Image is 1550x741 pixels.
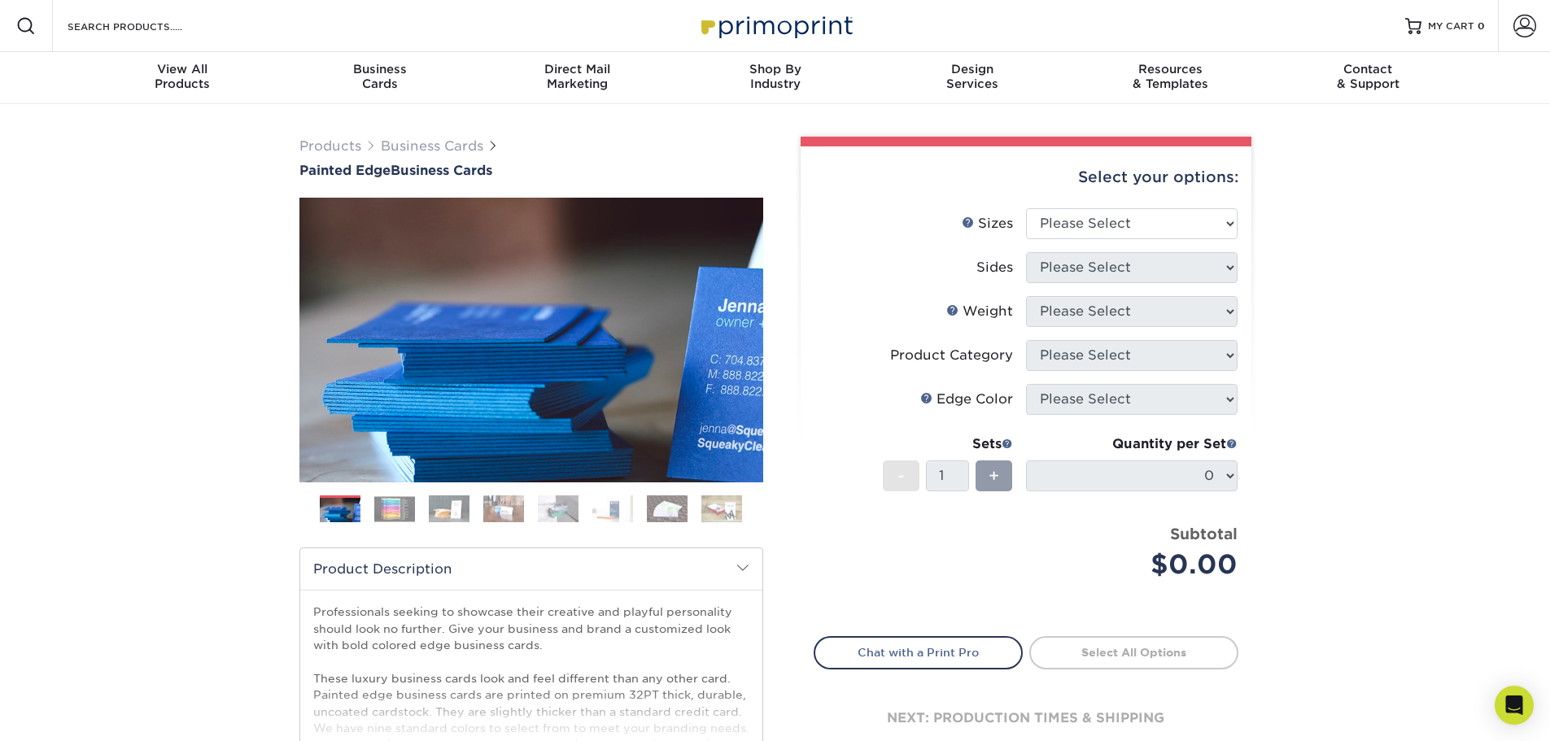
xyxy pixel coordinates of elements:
div: $0.00 [1038,545,1238,584]
div: Marketing [478,62,676,91]
span: + [989,464,999,488]
span: Resources [1072,62,1269,76]
a: Direct MailMarketing [478,52,676,104]
img: Business Cards 07 [647,495,688,523]
img: Business Cards 02 [374,496,415,521]
img: Painted Edge 01 [299,108,763,572]
span: Direct Mail [478,62,676,76]
div: Edge Color [920,390,1013,409]
span: Design [874,62,1072,76]
a: Resources& Templates [1072,52,1269,104]
img: Business Cards 08 [701,495,742,523]
div: Cards [281,62,478,91]
h2: Product Description [300,548,762,590]
div: Weight [946,302,1013,321]
div: Industry [676,62,874,91]
a: Painted EdgeBusiness Cards [299,163,763,178]
div: Quantity per Set [1026,434,1238,454]
a: Shop ByIndustry [676,52,874,104]
span: Contact [1269,62,1467,76]
a: Products [299,138,361,154]
img: Business Cards 05 [538,495,579,523]
span: 0 [1478,20,1485,32]
div: Select your options: [814,146,1238,208]
div: Sizes [962,214,1013,233]
div: & Templates [1072,62,1269,91]
div: Sets [883,434,1013,454]
div: Open Intercom Messenger [1495,686,1534,725]
span: View All [84,62,282,76]
div: & Support [1269,62,1467,91]
img: Business Cards 04 [483,495,524,523]
a: DesignServices [874,52,1072,104]
input: SEARCH PRODUCTS..... [66,16,225,36]
h1: Business Cards [299,163,763,178]
div: Products [84,62,282,91]
a: View AllProducts [84,52,282,104]
strong: Subtotal [1170,525,1238,543]
span: Painted Edge [299,163,391,178]
span: Business [281,62,478,76]
span: Shop By [676,62,874,76]
a: Contact& Support [1269,52,1467,104]
a: BusinessCards [281,52,478,104]
img: Business Cards 03 [429,495,469,523]
img: Primoprint [694,8,857,43]
a: Business Cards [381,138,483,154]
div: Sides [976,258,1013,277]
img: Business Cards 01 [320,490,360,530]
div: Services [874,62,1072,91]
a: Select All Options [1029,636,1238,669]
span: - [897,464,905,488]
span: MY CART [1428,20,1474,33]
a: Chat with a Print Pro [814,636,1023,669]
img: Business Cards 06 [592,495,633,523]
div: Product Category [890,346,1013,365]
